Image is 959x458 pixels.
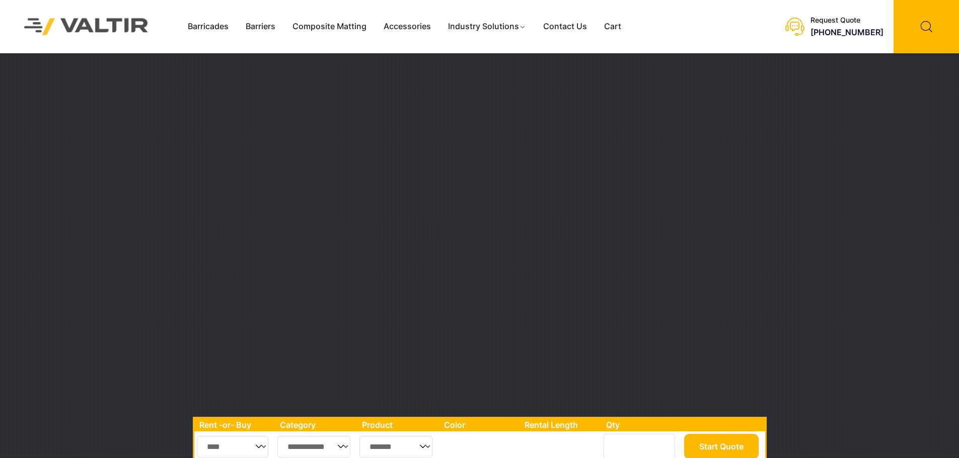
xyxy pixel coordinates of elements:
th: Product [357,418,439,431]
a: [PHONE_NUMBER] [810,27,883,37]
th: Qty [601,418,681,431]
th: Rental Length [520,418,601,431]
a: Barricades [179,19,237,34]
a: Accessories [375,19,439,34]
a: Composite Matting [284,19,375,34]
a: Contact Us [535,19,596,34]
div: Request Quote [810,16,883,25]
img: Valtir Rentals [11,5,162,48]
a: Barriers [237,19,284,34]
th: Rent -or- Buy [194,418,275,431]
th: Color [439,418,520,431]
th: Category [275,418,357,431]
a: Cart [596,19,630,34]
a: Industry Solutions [439,19,535,34]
